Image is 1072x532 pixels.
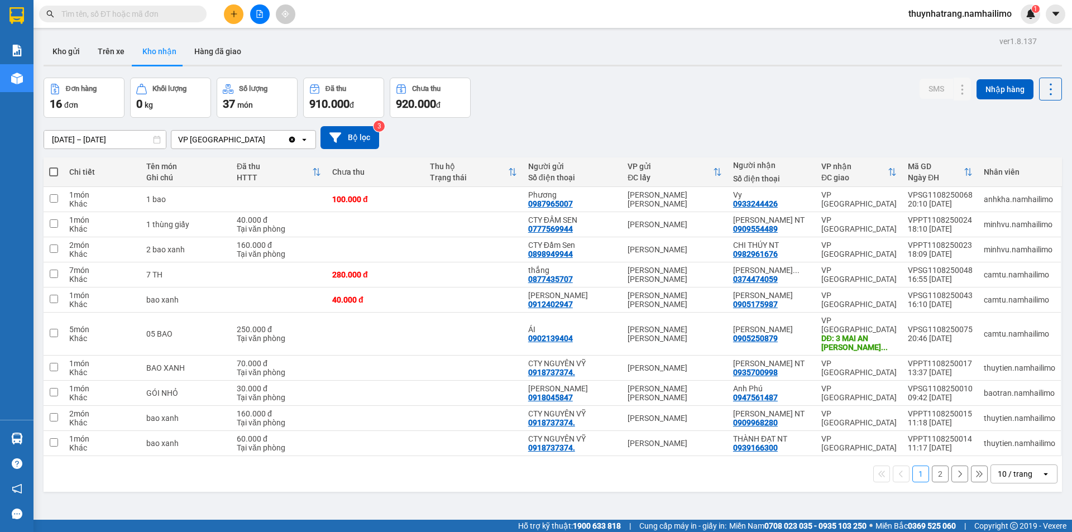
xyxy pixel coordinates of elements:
[622,157,728,187] th: Toggle SortBy
[733,275,778,284] div: 0374474059
[984,363,1055,372] div: thuytien.namhailimo
[908,384,973,393] div: VPSG1108250010
[821,215,897,233] div: VP [GEOGRAPHIC_DATA]
[69,199,135,208] div: Khác
[628,439,722,448] div: [PERSON_NAME]
[908,409,973,418] div: VPPT1108250015
[178,134,265,145] div: VP [GEOGRAPHIC_DATA]
[9,7,24,24] img: logo-vxr
[133,38,185,65] button: Kho nhận
[528,250,573,258] div: 0898949944
[237,325,321,334] div: 250.000 đ
[281,10,289,18] span: aim
[821,162,888,171] div: VP nhận
[69,334,135,343] div: Khác
[146,389,226,397] div: GÓI NHỎ
[984,439,1055,448] div: thuytien.namhailimo
[69,359,135,368] div: 1 món
[44,78,125,118] button: Đơn hàng16đơn
[276,4,295,24] button: aim
[237,224,321,233] div: Tại văn phòng
[250,4,270,24] button: file-add
[69,241,135,250] div: 2 món
[628,245,722,254] div: [PERSON_NAME]
[231,157,327,187] th: Toggle SortBy
[908,325,973,334] div: VPSG1108250075
[374,121,385,132] sup: 3
[146,173,226,182] div: Ghi chú
[908,443,973,452] div: 11:17 [DATE]
[733,409,810,418] div: Linh NT
[69,418,135,427] div: Khác
[998,468,1032,480] div: 10 / trang
[628,325,722,343] div: [PERSON_NAME] [PERSON_NAME]
[912,466,929,482] button: 1
[230,10,238,18] span: plus
[69,393,135,402] div: Khác
[528,368,575,377] div: 0918737374.
[984,414,1055,423] div: thuytien.namhailimo
[146,363,226,372] div: BAO XANH
[237,418,321,427] div: Tại văn phòng
[821,359,897,377] div: VP [GEOGRAPHIC_DATA]
[733,224,778,233] div: 0909554489
[300,135,309,144] svg: open
[628,220,722,229] div: [PERSON_NAME]
[436,100,441,109] span: đ
[821,384,897,402] div: VP [GEOGRAPHIC_DATA]
[237,162,312,171] div: Đã thu
[984,220,1055,229] div: minhvu.namhailimo
[66,85,97,93] div: Đơn hàng
[733,443,778,452] div: 0939166300
[528,275,573,284] div: 0877435707
[326,85,346,93] div: Đã thu
[932,466,949,482] button: 2
[908,368,973,377] div: 13:37 [DATE]
[237,409,321,418] div: 160.000 đ
[69,291,135,300] div: 1 món
[628,414,722,423] div: [PERSON_NAME]
[733,241,810,250] div: CHI THÚY NT
[69,266,135,275] div: 7 món
[320,126,379,149] button: Bộ lọc
[908,300,973,309] div: 16:10 [DATE]
[528,443,575,452] div: 0918737374.
[628,384,722,402] div: [PERSON_NAME] [PERSON_NAME]
[69,275,135,284] div: Khác
[1026,9,1036,19] img: icon-new-feature
[528,190,617,199] div: Phương
[628,291,722,309] div: [PERSON_NAME] [PERSON_NAME]
[821,266,897,284] div: VP [GEOGRAPHIC_DATA]
[146,162,226,171] div: Tên món
[146,439,226,448] div: bao xanh
[628,363,722,372] div: [PERSON_NAME]
[237,215,321,224] div: 40.000 đ
[821,409,897,427] div: VP [GEOGRAPHIC_DATA]
[908,250,973,258] div: 18:09 [DATE]
[412,85,441,93] div: Chưa thu
[528,199,573,208] div: 0987965007
[733,215,810,224] div: TUYỀN THANH NT
[528,359,617,368] div: CTY NGUYÊN VỸ
[69,368,135,377] div: Khác
[908,521,956,530] strong: 0369 525 060
[61,8,193,20] input: Tìm tên, số ĐT hoặc mã đơn
[733,199,778,208] div: 0933244426
[146,414,226,423] div: bao xanh
[64,100,78,109] span: đơn
[224,4,243,24] button: plus
[217,78,298,118] button: Số lượng37món
[908,190,973,199] div: VPSG1108250068
[733,418,778,427] div: 0909968280
[733,161,810,170] div: Người nhận
[793,266,800,275] span: ...
[69,190,135,199] div: 1 món
[332,270,419,279] div: 280.000 đ
[733,334,778,343] div: 0905250879
[130,78,211,118] button: Khối lượng0kg
[1041,469,1050,478] svg: open
[733,291,810,300] div: mai vân
[528,393,573,402] div: 0918045847
[733,368,778,377] div: 0935700998
[332,195,419,204] div: 100.000 đ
